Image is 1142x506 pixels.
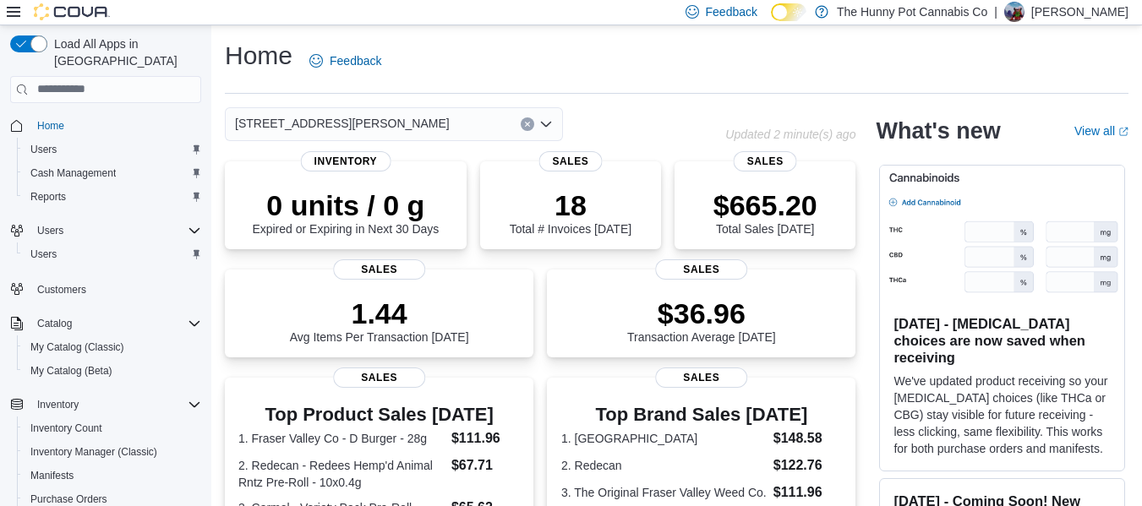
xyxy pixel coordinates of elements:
a: My Catalog (Classic) [24,337,131,357]
button: Customers [3,276,208,301]
span: Users [37,224,63,237]
div: Total Sales [DATE] [713,188,817,236]
button: Manifests [17,464,208,487]
span: Users [30,143,57,156]
p: 18 [510,188,631,222]
button: Open list of options [539,117,553,131]
button: Inventory Manager (Classic) [17,440,208,464]
div: Avg Items Per Transaction [DATE] [290,297,469,344]
button: Users [3,219,208,242]
span: My Catalog (Classic) [30,340,124,354]
span: Inventory [37,398,79,411]
span: Sales [333,367,426,388]
span: My Catalog (Beta) [24,361,201,381]
span: Purchase Orders [30,492,107,506]
button: Inventory [3,393,208,416]
button: Inventory [30,394,85,415]
span: [STREET_ADDRESS][PERSON_NAME] [235,113,450,133]
p: $665.20 [713,188,817,222]
span: Home [30,115,201,136]
dt: 1. Fraser Valley Co - D Burger - 28g [238,430,445,447]
a: Feedback [303,44,388,78]
span: Reports [24,187,201,207]
span: Catalog [37,317,72,330]
a: Home [30,116,71,136]
a: Cash Management [24,163,123,183]
span: Dark Mode [771,21,772,22]
span: My Catalog (Beta) [30,364,112,378]
button: Users [30,220,70,241]
span: Catalog [30,313,201,334]
dd: $122.76 [773,455,842,476]
a: View allExternal link [1074,124,1128,138]
dd: $111.96 [451,428,520,449]
span: Inventory Count [24,418,201,438]
span: Customers [30,278,201,299]
a: Users [24,139,63,160]
span: Inventory Count [30,422,102,435]
a: Inventory Manager (Classic) [24,442,164,462]
img: Cova [34,3,110,20]
input: Dark Mode [771,3,806,21]
p: The Hunny Pot Cannabis Co [837,2,987,22]
button: Cash Management [17,161,208,185]
button: Inventory Count [17,416,208,440]
p: Updated 2 minute(s) ago [725,128,855,141]
a: My Catalog (Beta) [24,361,119,381]
span: Users [24,139,201,160]
p: [PERSON_NAME] [1031,2,1128,22]
span: Inventory Manager (Classic) [24,442,201,462]
h3: [DATE] - [MEDICAL_DATA] choices are now saved when receiving [893,315,1111,366]
span: Reports [30,190,66,204]
span: Manifests [24,465,201,486]
span: Load All Apps in [GEOGRAPHIC_DATA] [47,35,201,69]
button: Home [3,113,208,138]
button: Users [17,242,208,266]
div: Kyle Billie [1004,2,1025,22]
p: $36.96 [627,297,776,330]
a: Inventory Count [24,418,109,438]
span: Inventory [301,151,391,171]
span: Sales [538,151,602,171]
dt: 3. The Original Fraser Valley Weed Co. [561,484,767,501]
h3: Top Product Sales [DATE] [238,405,520,425]
span: Cash Management [24,163,201,183]
a: Users [24,244,63,264]
div: Transaction Average [DATE] [627,297,776,344]
h2: What's new [876,117,1000,144]
span: Sales [655,259,748,280]
p: 1.44 [290,297,469,330]
span: My Catalog (Classic) [24,337,201,357]
dt: 2. Redecan - Redees Hemp'd Animal Rntz Pre-Roll - 10x0.4g [238,457,445,491]
span: Customers [37,283,86,297]
span: Users [30,220,201,241]
button: My Catalog (Beta) [17,359,208,383]
span: Home [37,119,64,133]
svg: External link [1118,127,1128,137]
span: Feedback [330,52,381,69]
button: Clear input [521,117,534,131]
button: Reports [17,185,208,209]
h1: Home [225,39,292,73]
span: Feedback [706,3,757,20]
span: Sales [655,367,748,388]
a: Customers [30,280,93,300]
div: Expired or Expiring in Next 30 Days [252,188,439,236]
span: Manifests [30,469,74,482]
span: Sales [734,151,797,171]
p: We've updated product receiving so your [MEDICAL_DATA] choices (like THCa or CBG) stay visible fo... [893,373,1111,457]
dd: $111.96 [773,482,842,503]
dt: 2. Redecan [561,457,767,474]
span: Cash Management [30,166,116,180]
span: Users [24,244,201,264]
span: Sales [333,259,426,280]
button: Catalog [30,313,79,334]
button: Users [17,138,208,161]
span: Inventory Manager (Classic) [30,445,157,459]
div: Total # Invoices [DATE] [510,188,631,236]
span: Users [30,248,57,261]
span: Inventory [30,394,201,415]
dt: 1. [GEOGRAPHIC_DATA] [561,430,767,447]
p: 0 units / 0 g [252,188,439,222]
dd: $67.71 [451,455,520,476]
